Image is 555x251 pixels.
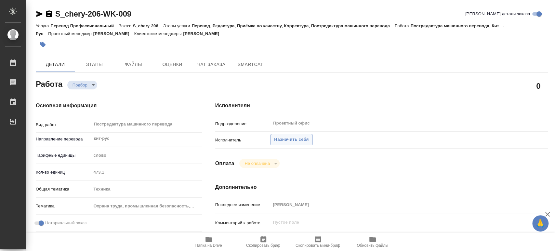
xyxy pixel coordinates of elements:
div: Охрана труда, промышленная безопасность, экология и стандартизация [91,201,202,212]
h2: Работа [36,78,62,89]
span: Оценки [157,60,188,69]
span: Нотариальный заказ [45,220,86,226]
button: Добавить тэг [36,37,50,52]
button: Скопировать ссылку [45,10,53,18]
p: Вид работ [36,122,91,128]
button: Скопировать ссылку для ЯМессенджера [36,10,44,18]
div: Техника [91,184,202,195]
p: Работа [395,23,411,28]
p: Комментарий к работе [215,220,271,226]
p: [PERSON_NAME] [93,31,134,36]
span: Файлы [118,60,149,69]
p: Перевод, Редактура, Приёмка по качеству, Корректура, Постредактура машинного перевода [192,23,395,28]
input: Пустое поле [271,200,520,209]
p: Тарифные единицы [36,152,91,159]
span: Чат заказа [196,60,227,69]
button: Обновить файлы [345,233,400,251]
span: [PERSON_NAME] детали заказа [465,11,530,17]
h4: Оплата [215,160,234,167]
p: Тематика [36,203,91,209]
button: Скопировать мини-бриф [291,233,345,251]
span: Детали [40,60,71,69]
button: Скопировать бриф [236,233,291,251]
p: S_chery-206 [133,23,163,28]
button: Назначить себя [271,134,312,145]
p: Услуга [36,23,50,28]
span: SmartCat [235,60,266,69]
span: Обновить файлы [357,243,388,248]
span: Скопировать мини-бриф [296,243,340,248]
p: Перевод Профессиональный [50,23,119,28]
span: Назначить себя [274,136,309,143]
h4: Исполнители [215,102,548,110]
a: S_chery-206-WK-009 [55,9,131,18]
span: Этапы [79,60,110,69]
button: 🙏 [532,215,548,231]
button: Не оплачена [243,161,271,166]
p: Заказ: [119,23,133,28]
h4: Дополнительно [215,183,548,191]
input: Пустое поле [91,167,202,177]
p: Этапы услуги [163,23,192,28]
p: Подразделение [215,121,271,127]
p: Исполнитель [215,137,271,143]
div: слово [91,150,202,161]
button: Папка на Drive [181,233,236,251]
p: Последнее изменение [215,202,271,208]
p: Направление перевода [36,136,91,142]
span: 🙏 [535,217,546,230]
h4: Основная информация [36,102,189,110]
p: Кол-во единиц [36,169,91,176]
p: Клиентские менеджеры [134,31,183,36]
h2: 0 [536,80,540,91]
p: [PERSON_NAME] [183,31,224,36]
div: Подбор [67,81,97,89]
span: Скопировать бриф [246,243,280,248]
p: Проектный менеджер [48,31,93,36]
div: Подбор [239,159,279,168]
span: Папка на Drive [195,243,222,248]
p: Общая тематика [36,186,91,192]
button: Подбор [71,82,89,88]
